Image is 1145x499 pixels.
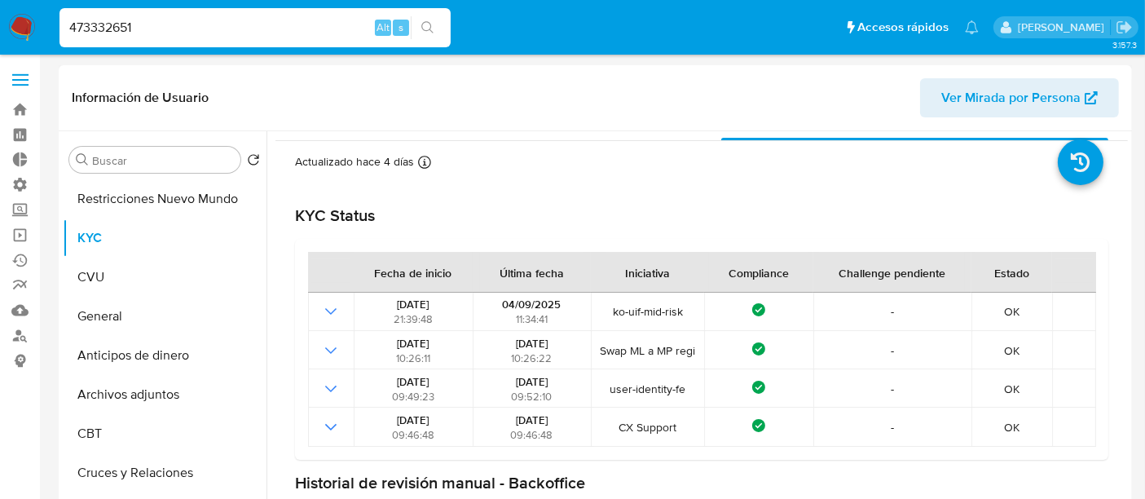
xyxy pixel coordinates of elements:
[63,336,266,375] button: Anticipos de dinero
[63,375,266,414] button: Archivos adjuntos
[63,219,266,258] button: KYC
[295,154,414,170] p: Actualizado hace 4 días
[941,78,1081,117] span: Ver Mirada por Persona
[59,17,451,38] input: Buscar usuario o caso...
[63,453,266,492] button: Cruces y Relaciones
[411,16,444,39] button: search-icon
[92,153,234,168] input: Buscar
[857,19,949,36] span: Accesos rápidos
[76,153,89,166] button: Buscar
[72,90,209,106] h1: Información de Usuario
[63,297,266,336] button: General
[247,153,260,171] button: Volver al orden por defecto
[63,179,266,219] button: Restricciones Nuevo Mundo
[1116,19,1133,36] a: Salir
[965,20,979,34] a: Notificaciones
[920,78,1119,117] button: Ver Mirada por Persona
[63,258,266,297] button: CVU
[399,20,403,35] span: s
[1018,20,1110,35] p: zoe.breuer@mercadolibre.com
[377,20,390,35] span: Alt
[63,414,266,453] button: CBT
